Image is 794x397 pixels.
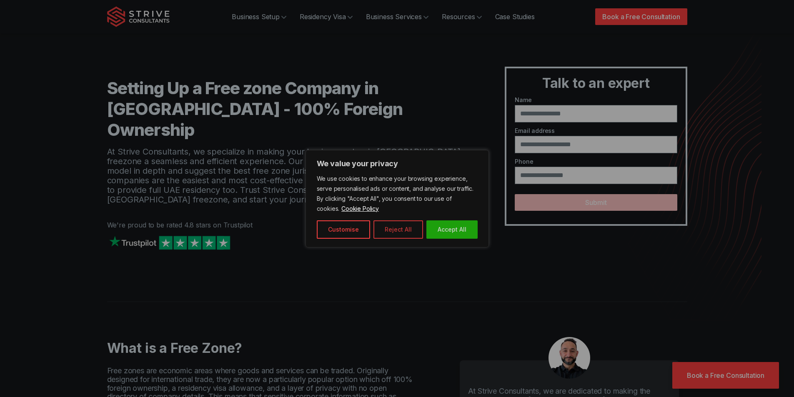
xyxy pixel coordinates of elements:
[373,220,423,239] button: Reject All
[306,150,489,247] div: We value your privacy
[317,220,370,239] button: Customise
[341,205,379,212] a: Cookie Policy
[317,174,478,214] p: We use cookies to enhance your browsing experience, serve personalised ads or content, and analys...
[426,220,478,239] button: Accept All
[317,159,478,169] p: We value your privacy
